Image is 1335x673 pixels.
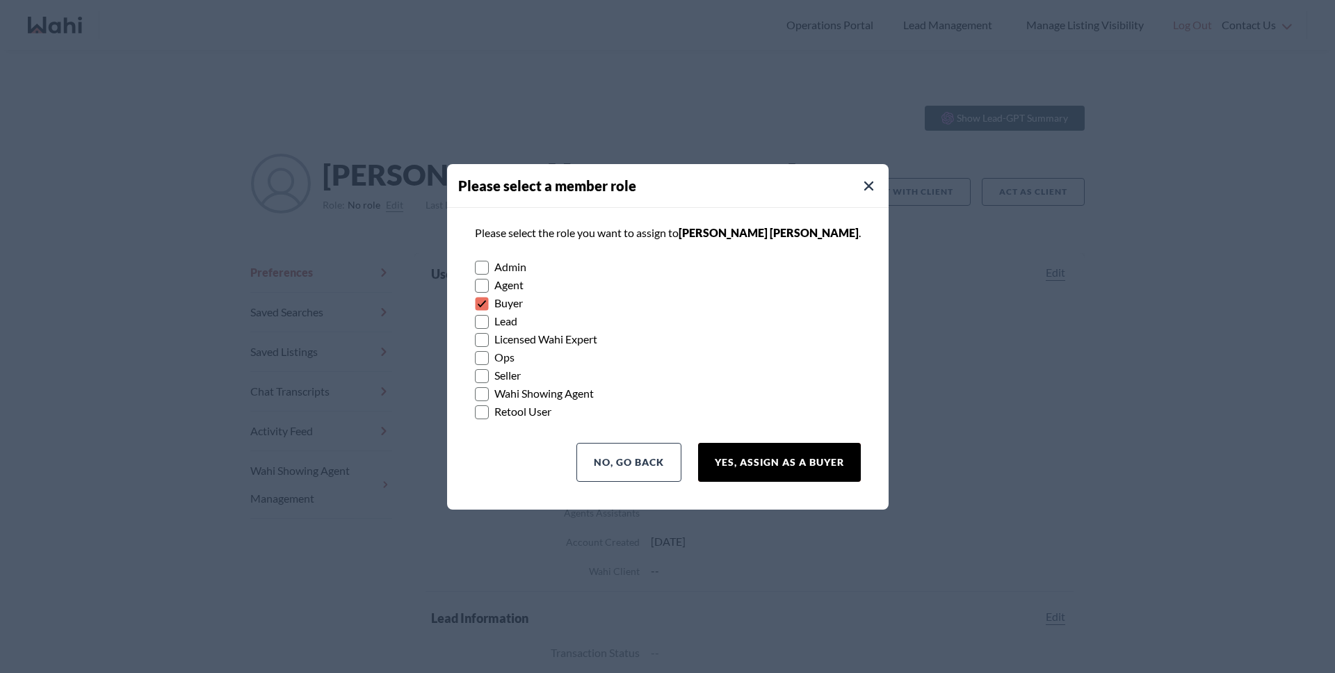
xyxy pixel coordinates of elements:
[475,330,861,348] label: Licensed Wahi Expert
[475,258,861,276] label: Admin
[861,178,877,195] button: Close Modal
[475,384,861,403] label: Wahi Showing Agent
[475,294,861,312] label: Buyer
[475,312,861,330] label: Lead
[475,366,861,384] label: Seller
[475,225,861,241] p: Please select the role you want to assign to .
[475,403,861,421] label: Retool User
[576,443,681,482] button: No, Go Back
[475,348,861,366] label: Ops
[679,226,859,239] span: [PERSON_NAME] [PERSON_NAME]
[475,276,861,294] label: Agent
[698,443,861,482] button: Yes, Assign as a Buyer
[458,175,889,196] h4: Please select a member role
